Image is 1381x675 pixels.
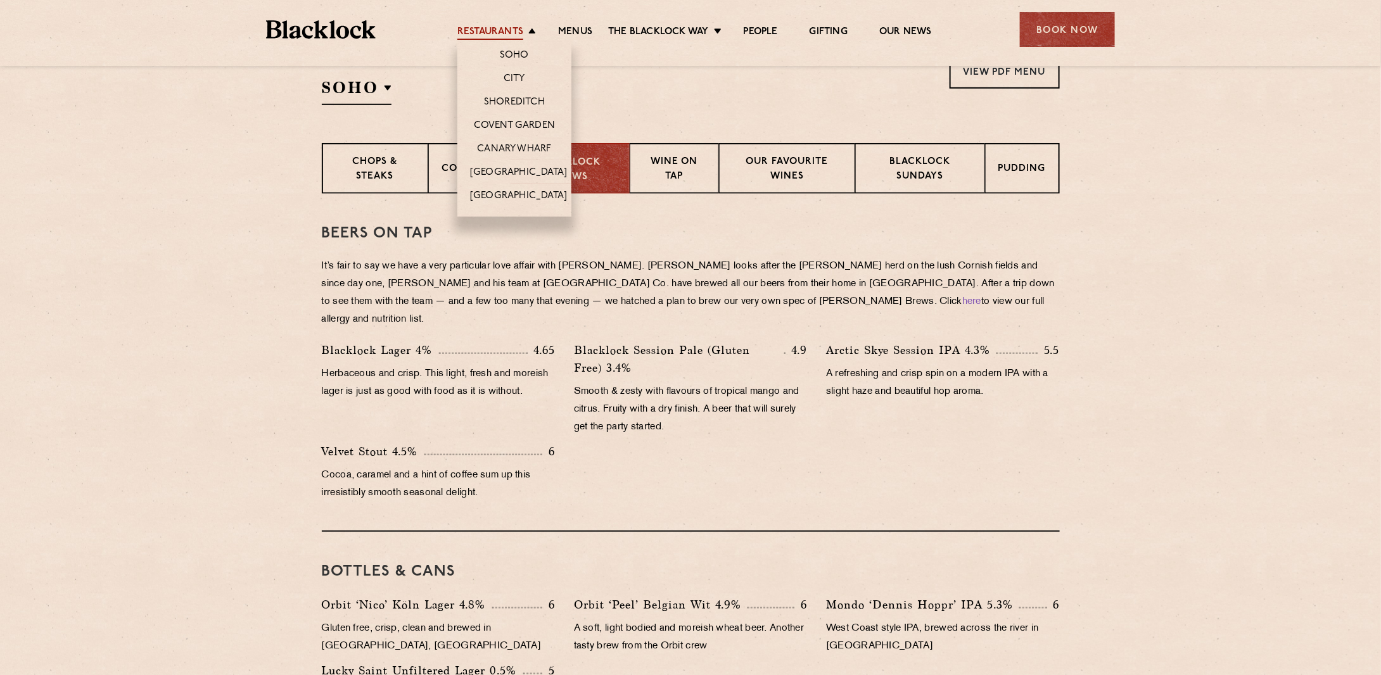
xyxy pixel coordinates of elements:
[528,342,555,358] p: 4.65
[322,443,424,460] p: Velvet Stout 4.5%
[1038,342,1060,358] p: 5.5
[558,26,592,40] a: Menus
[869,155,971,185] p: Blacklock Sundays
[322,365,555,401] p: Herbaceous and crisp. This light, fresh and moreish lager is just as good with food as it is with...
[574,596,748,614] p: Orbit ‘Peel’ Belgian Wit 4.9%
[470,190,567,204] a: [GEOGRAPHIC_DATA]
[950,54,1060,89] a: View PDF Menu
[322,341,439,359] p: Blacklock Lager 4%
[879,26,932,40] a: Our News
[457,26,523,40] a: Restaurants
[962,297,981,306] a: here
[744,26,778,40] a: People
[484,96,545,110] a: Shoreditch
[474,120,556,134] a: Covent Garden
[322,620,555,655] p: Gluten free, crisp, clean and brewed in [GEOGRAPHIC_DATA], [GEOGRAPHIC_DATA]
[810,26,848,40] a: Gifting
[826,341,996,359] p: Arctic Skye Session IPA 4.3%
[1020,12,1115,47] div: Book Now
[322,564,1060,580] h3: BOTTLES & CANS
[322,258,1060,329] p: It’s fair to say we have a very particular love affair with [PERSON_NAME]. [PERSON_NAME] looks af...
[470,167,567,180] a: [GEOGRAPHIC_DATA]
[322,467,555,502] p: Cocoa, caramel and a hint of coffee sum up this irresistibly smooth seasonal delight.
[608,26,708,40] a: The Blacklock Way
[266,20,376,39] img: BL_Textured_Logo-footer-cropped.svg
[826,596,1019,614] p: Mondo ‘Dennis Hoppr’ IPA 5.3%
[336,155,415,185] p: Chops & Steaks
[794,596,807,613] p: 6
[826,365,1059,401] p: A refreshing and crisp spin on a modern IPA with a slight haze and beautiful hop aroma.
[500,49,529,63] a: Soho
[542,443,555,460] p: 6
[504,73,525,87] a: City
[826,620,1059,655] p: West Coast style IPA, brewed across the river in [GEOGRAPHIC_DATA]
[1047,596,1060,613] p: 6
[574,620,807,655] p: A soft, light bodied and moreish wheat beer. Another tasty brew from the Orbit crew
[998,162,1046,178] p: Pudding
[322,77,391,105] h2: SOHO
[442,162,498,178] p: Cocktails
[786,342,808,358] p: 4.9
[643,155,705,185] p: Wine on Tap
[732,155,842,185] p: Our favourite wines
[574,341,784,377] p: Blacklock Session Pale (Gluten Free) 3.4%
[477,143,551,157] a: Canary Wharf
[542,596,555,613] p: 6
[322,596,492,614] p: Orbit ‘Nico’ Köln Lager 4.8%
[322,225,1060,242] h3: Beers on tap
[574,383,807,436] p: Smooth & zesty with flavours of tropical mango and citrus. Fruity with a dry finish. A beer that ...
